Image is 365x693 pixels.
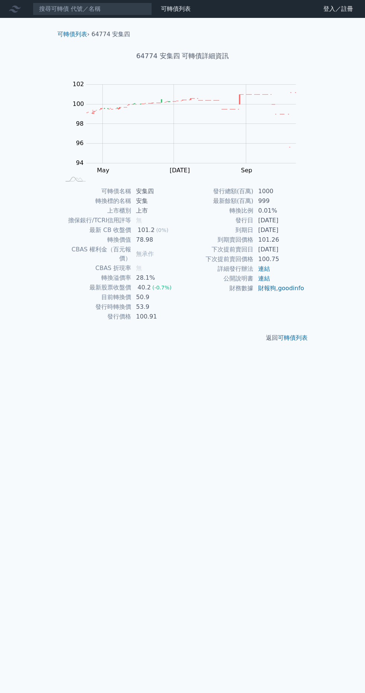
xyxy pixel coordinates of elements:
[57,30,89,39] li: ›
[51,51,314,61] h1: 64774 安集四 可轉債詳細資訊
[60,292,131,302] td: 目前轉換價
[60,225,131,235] td: 最新 CB 收盤價
[182,235,254,245] td: 到期賣回價格
[182,196,254,206] td: 最新餘額(百萬)
[182,186,254,196] td: 發行總額(百萬)
[182,283,254,293] td: 財務數據
[182,264,254,274] td: 詳細發行辦法
[60,273,131,283] td: 轉換溢價率
[156,227,168,233] span: (0%)
[73,81,84,88] tspan: 102
[60,245,131,263] td: CBAS 權利金（百元報價）
[182,225,254,235] td: 到期日
[254,216,305,225] td: [DATE]
[60,283,131,292] td: 最新股票收盤價
[136,226,156,235] div: 101.2
[136,217,142,224] span: 無
[182,216,254,225] td: 發行日
[131,186,182,196] td: 安集四
[33,3,152,15] input: 搜尋可轉債 代號／名稱
[60,216,131,225] td: 擔保銀行/TCRI信用評等
[76,159,83,166] tspan: 94
[60,206,131,216] td: 上市櫃別
[60,186,131,196] td: 可轉債名稱
[254,206,305,216] td: 0.01%
[328,657,365,693] iframe: Chat Widget
[258,285,276,292] a: 財報狗
[60,196,131,206] td: 轉換標的名稱
[169,167,190,174] tspan: [DATE]
[241,167,252,174] tspan: Sep
[254,225,305,235] td: [DATE]
[254,283,305,293] td: ,
[254,254,305,264] td: 100.75
[76,139,83,147] tspan: 96
[136,264,142,272] span: 無
[60,302,131,312] td: 發行時轉換價
[136,283,152,292] div: 40.2
[131,292,182,302] td: 50.9
[131,312,182,322] td: 100.91
[131,196,182,206] td: 安集
[60,235,131,245] td: 轉換價值
[131,302,182,312] td: 53.9
[278,334,308,341] a: 可轉債列表
[317,3,359,15] a: 登入／註冊
[278,285,304,292] a: goodinfo
[92,30,130,39] li: 64774 安集四
[254,245,305,254] td: [DATE]
[76,120,83,127] tspan: 98
[131,273,182,283] td: 28.1%
[60,263,131,273] td: CBAS 折現率
[258,265,270,272] a: 連結
[182,274,254,283] td: 公開說明書
[254,196,305,206] td: 999
[73,100,84,107] tspan: 100
[131,235,182,245] td: 78.98
[51,333,314,342] p: 返回
[131,206,182,216] td: 上市
[136,250,154,257] span: 無承作
[258,275,270,282] a: 連結
[69,81,307,173] g: Chart
[254,235,305,245] td: 101.26
[182,254,254,264] td: 下次提前賣回價格
[152,285,172,291] span: (-0.7%)
[57,31,87,38] a: 可轉債列表
[182,245,254,254] td: 下次提前賣回日
[254,186,305,196] td: 1000
[97,167,109,174] tspan: May
[60,312,131,322] td: 發行價格
[161,5,191,12] a: 可轉債列表
[182,206,254,216] td: 轉換比例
